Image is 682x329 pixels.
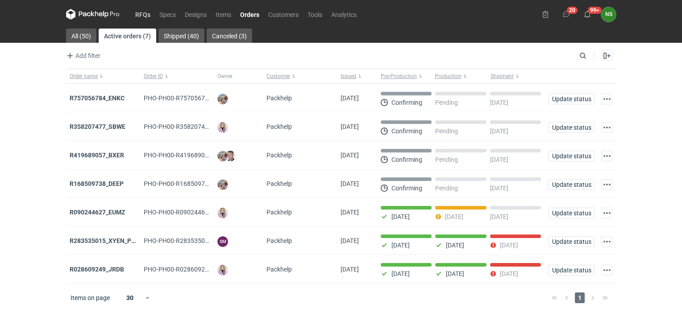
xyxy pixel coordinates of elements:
a: R419689057_BXER [70,152,124,159]
span: Update status [552,239,591,245]
span: Items on page [71,293,110,302]
a: All (50) [66,29,96,43]
a: Orders [236,9,264,20]
button: Production [433,69,489,83]
div: 30 [116,292,145,304]
button: Update status [548,208,595,218]
span: Update status [552,153,591,159]
button: Actions [602,208,612,218]
a: Customers [264,9,303,20]
img: Klaudia Wiśniewska [217,265,228,276]
button: Actions [602,179,612,190]
img: Maciej Sikora [225,151,236,161]
span: Update status [552,181,591,188]
a: Tools [303,9,327,20]
p: [DATE] [391,270,410,277]
span: PHO-PH00-R283535015_XYEN_PWXR [144,237,250,244]
span: Packhelp [266,123,292,130]
a: Canceled (3) [207,29,252,43]
span: Packhelp [266,152,292,159]
span: 29/08/2025 [341,152,359,159]
img: Michał Palasek [217,179,228,190]
button: 99+ [580,7,595,21]
span: PHO-PH00-R757056784_ENKC [144,95,231,102]
button: Shipment [489,69,545,83]
p: [DATE] [490,127,508,135]
span: Update status [552,124,591,131]
span: Update status [552,96,591,102]
span: 03/09/2025 [341,95,359,102]
svg: Packhelp Pro [66,9,120,20]
button: Update status [548,122,595,133]
span: Issued [341,73,356,80]
span: PHO-PH00-R168509738_DEEP [144,180,230,187]
span: Packhelp [266,237,292,244]
img: Klaudia Wiśniewska [217,208,228,218]
input: Search [578,50,606,61]
a: Items [211,9,236,20]
p: [DATE] [500,242,518,249]
strong: R283535015_XYEN_PWXR [70,237,145,244]
img: Klaudia Wiśniewska [217,122,228,133]
strong: R168509738_DEEP [70,180,124,187]
button: Order ID [140,69,214,83]
span: Order name [70,73,98,80]
button: Order name [66,69,140,83]
p: Confirming [391,99,422,106]
p: [DATE] [445,213,463,220]
p: Confirming [391,156,422,163]
button: Update status [548,151,595,161]
p: [DATE] [391,242,410,249]
p: [DATE] [446,242,464,249]
button: Add filter [64,50,101,61]
p: [DATE] [500,270,518,277]
span: Customer [266,73,290,80]
span: 22/08/2025 [341,209,359,216]
span: 27/08/2025 [341,180,359,187]
button: Update status [548,94,595,104]
span: Packhelp [266,266,292,273]
a: Analytics [327,9,361,20]
span: Packhelp [266,180,292,187]
p: Confirming [391,185,422,192]
button: Actions [602,236,612,247]
button: 20 [559,7,574,21]
p: [DATE] [446,270,464,277]
button: Update status [548,236,595,247]
span: 1 [575,292,585,303]
button: Actions [602,94,612,104]
a: Specs [155,9,180,20]
span: Add filter [65,50,100,61]
span: Update status [552,267,591,273]
p: Pending [435,127,458,135]
p: [DATE] [490,156,508,163]
a: Designs [180,9,211,20]
span: PHO-PH00-R090244627_EUMZ [144,209,231,216]
span: 01/09/2025 [341,123,359,130]
a: Shipped (40) [158,29,204,43]
span: Pre-Production [381,73,417,80]
span: Order ID [144,73,163,80]
button: NS [601,7,616,22]
button: Actions [602,151,612,161]
button: Customer [263,69,337,83]
a: R358207477_SBWE [70,123,125,130]
span: Production [435,73,462,80]
a: R757056784_ENKC [70,95,125,102]
p: Confirming [391,127,422,135]
img: Michał Palasek [217,151,228,161]
span: 21/08/2025 [341,237,359,244]
button: Issued [337,69,377,83]
span: Packhelp [266,95,292,102]
button: Pre-Production [377,69,433,83]
button: Update status [548,179,595,190]
strong: R090244627_EUMZ [70,209,125,216]
p: [DATE] [490,99,508,106]
span: PHO-PH00-R028609249_JRDB [144,266,230,273]
span: 04/08/2025 [341,266,359,273]
p: [DATE] [391,213,410,220]
span: Update status [552,210,591,216]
